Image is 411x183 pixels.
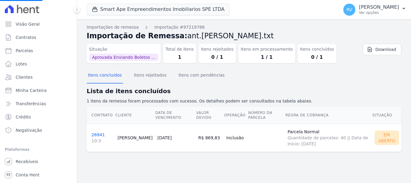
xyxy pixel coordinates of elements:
[201,46,233,52] dt: Itens rejeitados
[115,107,155,124] th: Cliente
[91,138,113,144] span: 10-3
[2,169,74,181] a: Conta Hent
[16,159,38,165] span: Recebíveis
[89,46,158,52] dt: Situação
[285,107,372,124] th: Regra de Cobrança
[91,132,113,144] a: 2694110-3
[2,98,74,110] a: Transferências
[359,10,399,15] p: Ver opções
[154,24,205,30] a: Importação #97219786
[87,98,401,104] p: 1 itens da remessa foram processados com sucesso. Os detalhes podem ser consultados na tabela aba...
[372,107,401,124] th: Situação
[196,107,224,124] th: Valor devido
[87,68,123,84] button: Itens concluídos
[16,48,33,54] span: Parcelas
[16,127,42,133] span: Negativação
[2,71,74,83] a: Clientes
[285,124,372,152] td: Parcela Normal
[288,135,370,147] span: Quantidade de parcelas: 40 || Data de início: [DATE]
[2,156,74,168] a: Recebíveis
[87,107,115,124] th: Contrato
[375,131,399,145] div: Em Aberto
[16,21,40,27] span: Visão Geral
[5,146,72,153] div: Plataformas
[2,18,74,30] a: Visão Geral
[224,124,248,152] td: Inclusão
[241,46,293,52] dt: Itens em processamento
[16,61,27,67] span: Lotes
[2,111,74,123] a: Crédito
[87,87,401,96] h2: Lista de itens concluídos
[359,4,399,10] p: [PERSON_NAME]
[165,46,194,52] dt: Total de Itens
[2,45,74,57] a: Parcelas
[87,24,139,30] a: Importações de remessa
[87,30,401,41] h2: Importação de Remessa:
[363,44,401,55] a: Download
[87,4,230,15] button: Smart Ape Empreendimentos Imobiliarios SPE LTDA
[2,31,74,43] a: Contratos
[16,114,31,120] span: Crédito
[2,124,74,136] a: Negativação
[155,107,196,124] th: Data de Vencimento
[300,46,334,52] dt: Itens concluídos
[347,8,352,12] span: RV
[133,68,168,84] button: Itens rejeitados
[2,58,74,70] a: Lotes
[187,32,274,40] span: ant.[PERSON_NAME].txt
[89,54,158,61] span: Aprovada Enviando Boletos ...
[16,87,47,93] span: Minha Carteira
[16,101,46,107] span: Transferências
[115,124,155,152] td: [PERSON_NAME]
[16,34,36,40] span: Contratos
[224,107,248,124] th: Operação
[165,54,194,61] dd: 1
[155,124,196,152] td: [DATE]
[177,68,226,84] button: Itens com pendências
[338,1,411,18] button: RV [PERSON_NAME] Ver opções
[87,24,401,30] nav: Breadcrumb
[201,54,233,61] dd: 0 / 1
[300,54,334,61] dd: 0 / 1
[248,107,285,124] th: Número da Parcela
[2,84,74,96] a: Minha Carteira
[196,124,224,152] td: R$ 869,83
[241,54,293,61] dd: 1 / 1
[16,172,39,178] span: Conta Hent
[16,74,32,80] span: Clientes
